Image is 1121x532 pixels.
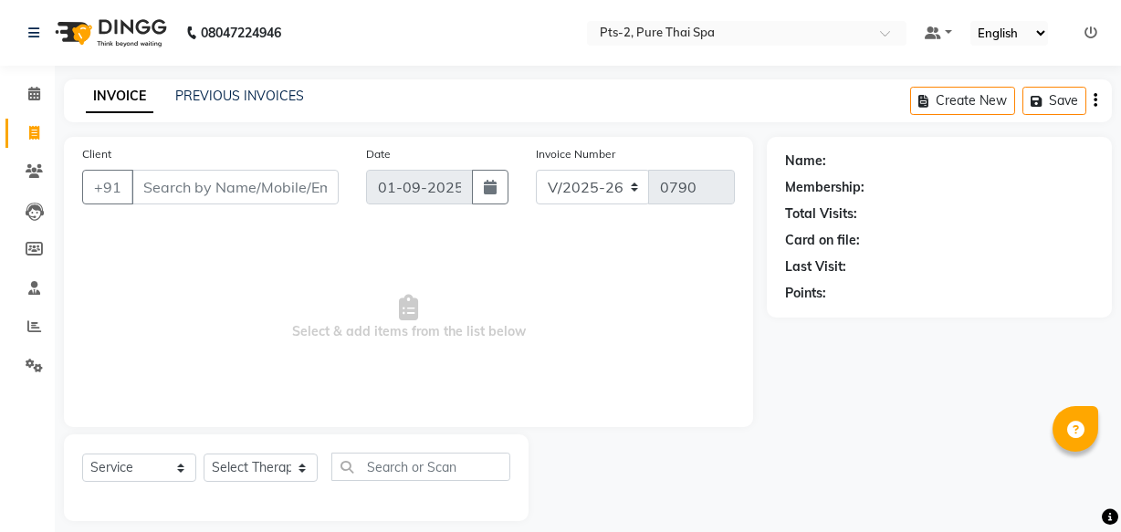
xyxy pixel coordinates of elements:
[175,88,304,104] a: PREVIOUS INVOICES
[47,7,172,58] img: logo
[82,226,735,409] span: Select & add items from the list below
[785,204,857,224] div: Total Visits:
[131,170,339,204] input: Search by Name/Mobile/Email/Code
[82,170,133,204] button: +91
[86,80,153,113] a: INVOICE
[82,146,111,162] label: Client
[366,146,391,162] label: Date
[785,178,864,197] div: Membership:
[201,7,281,58] b: 08047224946
[785,257,846,276] div: Last Visit:
[1022,87,1086,115] button: Save
[785,151,826,171] div: Name:
[785,284,826,303] div: Points:
[785,231,860,250] div: Card on file:
[910,87,1015,115] button: Create New
[536,146,615,162] label: Invoice Number
[331,453,510,481] input: Search or Scan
